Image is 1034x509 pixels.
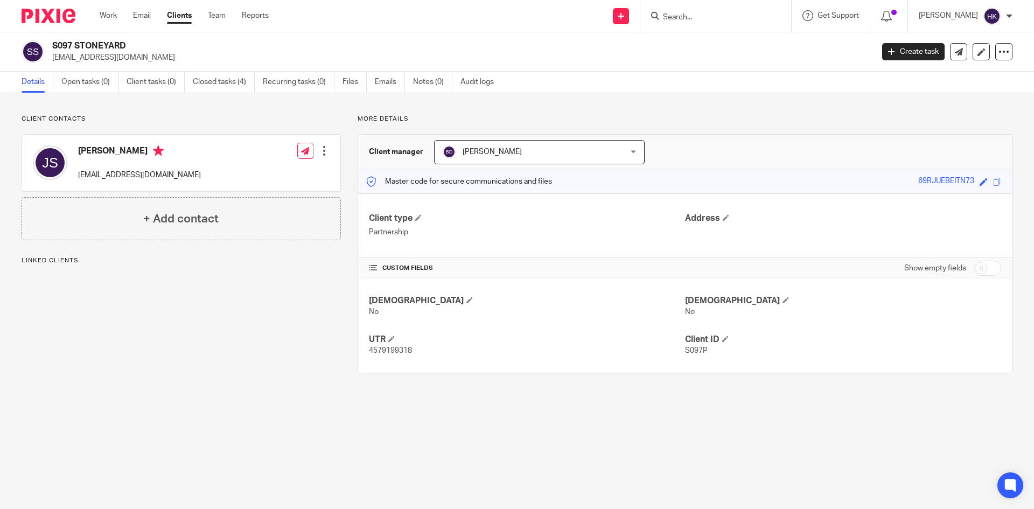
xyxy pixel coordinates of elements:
p: [PERSON_NAME] [919,10,978,21]
h2: S097 STONEYARD [52,40,703,52]
p: [EMAIL_ADDRESS][DOMAIN_NAME] [78,170,201,180]
p: Partnership [369,227,685,238]
a: Open tasks (0) [61,72,118,93]
h3: Client manager [369,147,423,157]
h4: [DEMOGRAPHIC_DATA] [369,295,685,306]
span: 4579199318 [369,347,412,354]
span: No [369,308,379,316]
i: Primary [153,145,164,156]
span: No [685,308,695,316]
img: svg%3E [983,8,1001,25]
h4: + Add contact [143,211,219,227]
a: Recurring tasks (0) [263,72,334,93]
h4: Address [685,213,1001,224]
h4: CUSTOM FIELDS [369,264,685,273]
a: Work [100,10,117,21]
div: 69RJUEBEITN73 [918,176,974,188]
label: Show empty fields [904,263,966,274]
a: Files [343,72,367,93]
a: Create task [882,43,945,60]
span: S097P [685,347,708,354]
p: Master code for secure communications and files [366,176,552,187]
img: svg%3E [33,145,67,180]
p: Client contacts [22,115,341,123]
a: Client tasks (0) [127,72,185,93]
span: [PERSON_NAME] [463,148,522,156]
h4: Client type [369,213,685,224]
a: Details [22,72,53,93]
a: Audit logs [460,72,502,93]
a: Reports [242,10,269,21]
p: Linked clients [22,256,341,265]
h4: [PERSON_NAME] [78,145,201,159]
a: Team [208,10,226,21]
a: Notes (0) [413,72,452,93]
a: Email [133,10,151,21]
a: Closed tasks (4) [193,72,255,93]
input: Search [662,13,759,23]
h4: UTR [369,334,685,345]
a: Emails [375,72,405,93]
h4: Client ID [685,334,1001,345]
span: Get Support [818,12,859,19]
p: [EMAIL_ADDRESS][DOMAIN_NAME] [52,52,866,63]
img: svg%3E [22,40,44,63]
img: Pixie [22,9,75,23]
a: Clients [167,10,192,21]
h4: [DEMOGRAPHIC_DATA] [685,295,1001,306]
p: More details [358,115,1012,123]
img: svg%3E [443,145,456,158]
